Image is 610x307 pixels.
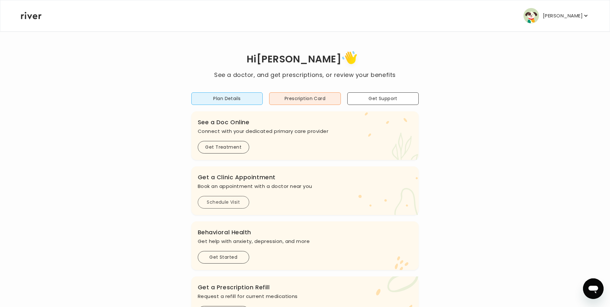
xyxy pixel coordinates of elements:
h3: Behavioral Health [198,228,413,237]
h3: Get a Prescription Refill [198,283,413,292]
h1: Hi [PERSON_NAME] [214,49,396,70]
p: Book an appointment with a doctor near you [198,182,413,191]
p: Request a refill for current medications [198,292,413,301]
button: Get Started [198,251,249,264]
p: Connect with your dedicated primary care provider [198,127,413,136]
button: Schedule Visit [198,196,249,209]
img: user avatar [524,8,539,23]
button: Prescription Card [269,92,341,105]
button: Plan Details [191,92,263,105]
p: [PERSON_NAME] [543,11,583,20]
h3: Get a Clinic Appointment [198,173,413,182]
p: See a doctor, and get prescriptions, or review your benefits [214,70,396,79]
button: user avatar[PERSON_NAME] [524,8,589,23]
p: Get help with anxiety, depression, and more [198,237,413,246]
iframe: Button to launch messaging window [583,278,604,299]
h3: See a Doc Online [198,118,413,127]
button: Get Support [347,92,419,105]
button: Get Treatment [198,141,249,153]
